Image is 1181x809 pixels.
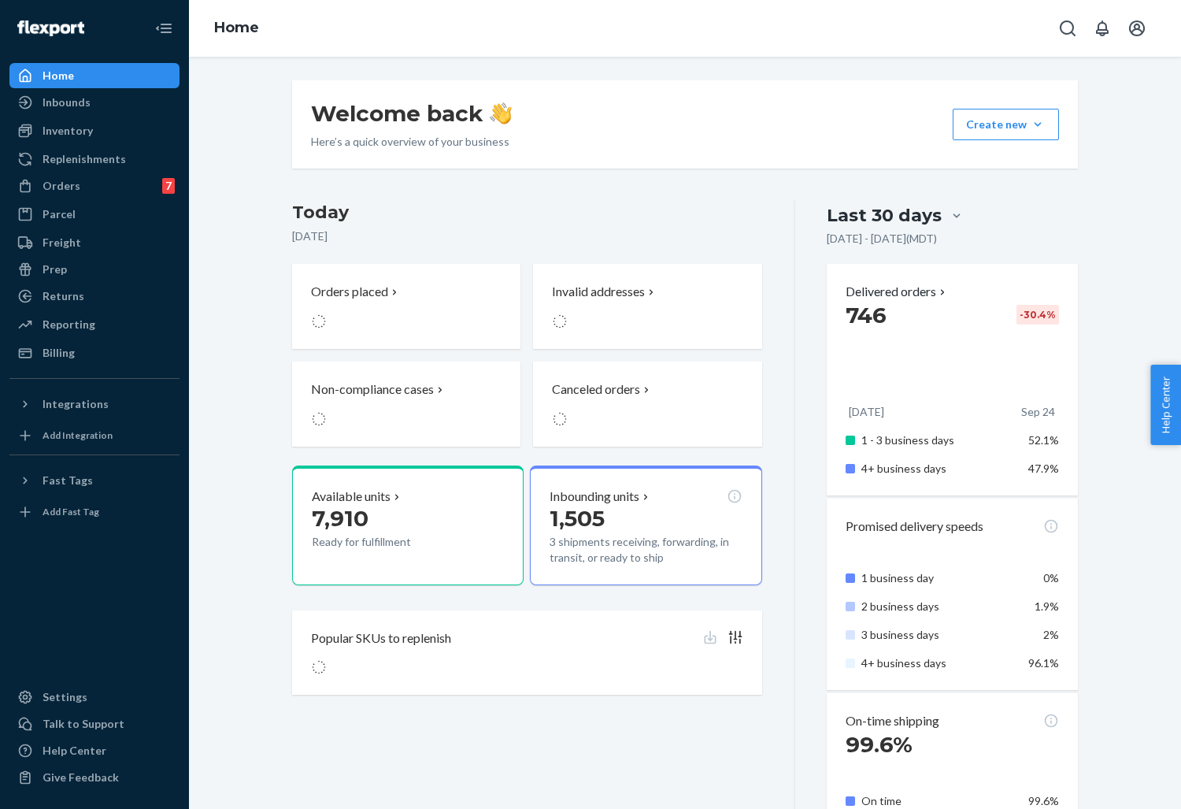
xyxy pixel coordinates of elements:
span: 47.9% [1028,462,1059,475]
a: Parcel [9,202,180,227]
div: Inbounds [43,95,91,110]
a: Home [214,19,259,36]
button: Open account menu [1121,13,1153,44]
button: Give Feedback [9,765,180,790]
span: 0% [1043,571,1059,584]
div: Integrations [43,396,109,412]
button: Help Center [1150,365,1181,445]
span: 52.1% [1028,433,1059,447]
p: Here’s a quick overview of your business [311,134,512,150]
span: 96.1% [1028,656,1059,670]
a: Returns [9,284,180,309]
span: 99.6% [1028,794,1059,807]
ol: breadcrumbs [202,6,272,51]
a: Billing [9,340,180,366]
button: Canceled orders [533,362,761,447]
div: Give Feedback [43,770,119,785]
span: 746 [846,302,887,328]
p: Sep 24 [1021,404,1055,420]
div: Prep [43,262,67,277]
div: Help Center [43,743,106,759]
a: Reporting [9,312,180,337]
span: 1,505 [550,505,605,532]
div: Replenishments [43,151,126,167]
button: Open Search Box [1052,13,1083,44]
button: Orders placed [292,264,520,349]
p: Inbounding units [550,488,639,506]
button: Delivered orders [846,283,949,301]
div: Freight [43,235,81,250]
button: Invalid addresses [533,264,761,349]
p: 2 business days [861,599,1016,614]
a: Inbounds [9,90,180,115]
div: Add Integration [43,429,113,442]
div: -30.4 % [1016,305,1059,325]
a: Add Fast Tag [9,499,180,525]
a: Inventory [9,118,180,143]
span: 7,910 [312,505,368,532]
a: Home [9,63,180,88]
div: Last 30 days [827,203,942,228]
img: Flexport logo [17,20,84,36]
a: Add Integration [9,423,180,448]
div: Fast Tags [43,473,93,488]
button: Fast Tags [9,468,180,493]
p: Non-compliance cases [311,380,434,399]
div: Talk to Support [43,716,124,732]
a: Prep [9,257,180,282]
p: Canceled orders [552,380,640,399]
button: Close Navigation [148,13,180,44]
div: Orders [43,178,80,194]
div: Returns [43,288,84,304]
p: Promised delivery speeds [846,518,983,536]
a: Help Center [9,738,180,763]
button: Open notifications [1087,13,1118,44]
p: [DATE] [849,404,884,420]
div: Billing [43,345,75,361]
button: Talk to Support [9,711,180,737]
p: Ready for fulfillment [312,534,457,550]
div: Reporting [43,317,95,332]
span: 99.6% [846,731,913,758]
p: Orders placed [311,283,388,301]
a: Orders7 [9,173,180,199]
button: Inbounding units1,5053 shipments receiving, forwarding, in transit, or ready to ship [530,466,761,585]
p: 1 - 3 business days [861,432,1016,448]
span: 2% [1043,628,1059,641]
h3: Today [292,200,762,225]
button: Available units7,910Ready for fulfillment [292,466,524,585]
p: 4+ business days [861,655,1016,671]
p: On time [861,793,1016,809]
a: Replenishments [9,147,180,172]
p: 4+ business days [861,461,1016,477]
p: Invalid addresses [552,283,645,301]
button: Create new [953,109,1059,140]
a: Settings [9,685,180,710]
p: [DATE] [292,228,762,244]
p: 3 shipments receiving, forwarding, in transit, or ready to ship [550,534,742,566]
button: Integrations [9,392,180,417]
p: On-time shipping [846,712,939,730]
p: 1 business day [861,570,1016,586]
button: Non-compliance cases [292,362,520,447]
p: 3 business days [861,627,1016,643]
div: Inventory [43,123,93,139]
img: hand-wave emoji [490,102,512,124]
div: Home [43,68,74,83]
div: Parcel [43,206,76,222]
span: 1.9% [1035,599,1059,613]
div: Add Fast Tag [43,505,99,518]
p: Available units [312,488,391,506]
p: Popular SKUs to replenish [311,629,451,648]
h1: Welcome back [311,99,512,128]
div: Settings [43,689,87,705]
p: [DATE] - [DATE] ( MDT ) [827,231,937,247]
a: Freight [9,230,180,255]
div: 7 [162,178,175,194]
